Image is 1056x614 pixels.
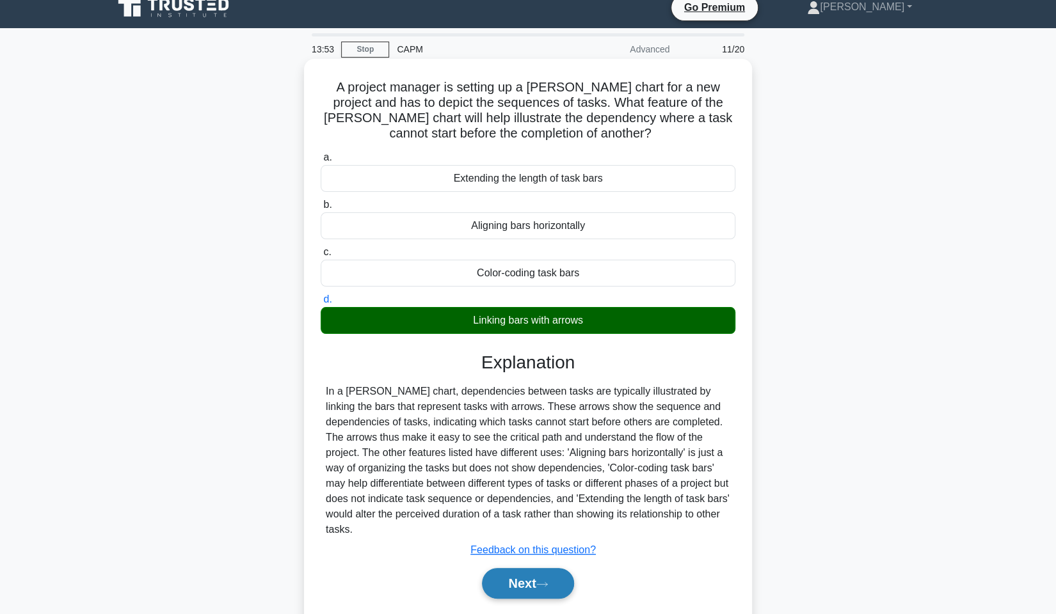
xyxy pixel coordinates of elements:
div: Color-coding task bars [321,260,735,287]
a: Feedback on this question? [470,544,596,555]
h3: Explanation [328,352,728,374]
div: CAPM [389,36,565,62]
span: a. [323,152,332,162]
button: Next [482,568,573,599]
div: 11/20 [677,36,752,62]
div: In a [PERSON_NAME] chart, dependencies between tasks are typically illustrated by linking the bar... [326,384,730,537]
h5: A project manager is setting up a [PERSON_NAME] chart for a new project and has to depict the seq... [319,79,737,142]
span: d. [323,294,332,304]
div: Aligning bars horizontally [321,212,735,239]
div: Extending the length of task bars [321,165,735,192]
div: Advanced [565,36,677,62]
span: b. [323,199,332,210]
a: Stop [341,42,389,58]
div: Linking bars with arrows [321,307,735,334]
span: c. [323,246,331,257]
div: 13:53 [304,36,341,62]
